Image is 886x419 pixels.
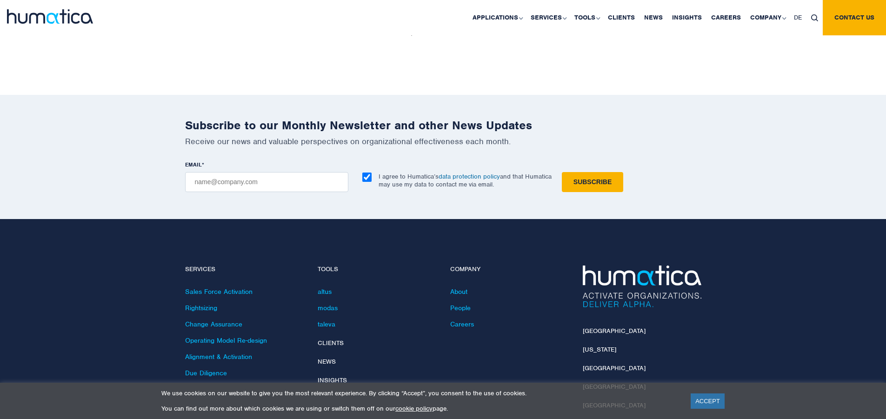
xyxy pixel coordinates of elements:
[450,304,471,312] a: People
[450,287,467,296] a: About
[583,346,616,353] a: [US_STATE]
[161,389,679,397] p: We use cookies on our website to give you the most relevant experience. By clicking “Accept”, you...
[185,266,304,273] h4: Services
[185,161,202,168] span: EMAIL
[185,287,253,296] a: Sales Force Activation
[318,339,344,347] a: Clients
[811,14,818,21] img: search_icon
[691,393,725,409] a: ACCEPT
[379,173,552,188] p: I agree to Humatica’s and that Humatica may use my data to contact me via email.
[395,405,433,412] a: cookie policy
[185,304,217,312] a: Rightsizing
[583,266,701,307] img: Humatica
[583,327,646,335] a: [GEOGRAPHIC_DATA]
[185,320,242,328] a: Change Assurance
[7,9,93,24] img: logo
[794,13,802,21] span: DE
[185,136,701,146] p: Receive our news and valuable perspectives on organizational effectiveness each month.
[318,266,436,273] h4: Tools
[318,358,336,366] a: News
[562,172,623,192] input: Subscribe
[450,320,474,328] a: Careers
[185,369,227,377] a: Due Diligence
[318,304,338,312] a: modas
[439,173,500,180] a: data protection policy
[318,320,335,328] a: taleva
[583,364,646,372] a: [GEOGRAPHIC_DATA]
[185,352,252,361] a: Alignment & Activation
[161,405,679,412] p: You can find out more about which cookies we are using or switch them off on our page.
[362,173,372,182] input: I agree to Humatica’sdata protection policyand that Humatica may use my data to contact me via em...
[185,172,348,192] input: name@company.com
[185,118,701,133] h2: Subscribe to our Monthly Newsletter and other News Updates
[318,376,347,384] a: Insights
[185,336,267,345] a: Operating Model Re-design
[450,266,569,273] h4: Company
[318,287,332,296] a: altus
